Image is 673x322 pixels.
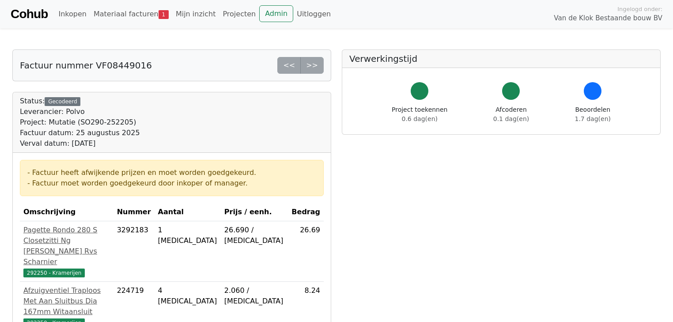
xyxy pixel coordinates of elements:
[224,285,285,307] div: 2.060 / [MEDICAL_DATA]
[20,60,152,71] h5: Factuur nummer VF08449016
[113,203,155,221] th: Nummer
[90,5,172,23] a: Materiaal facturen1
[392,105,447,124] div: Project toekennen
[27,167,316,178] div: - Factuur heeft afwijkende prijzen en moet worden goedgekeurd.
[158,225,217,246] div: 1 [MEDICAL_DATA]
[45,97,80,106] div: Gecodeerd
[11,4,48,25] a: Cohub
[617,5,662,13] span: Ingelogd onder:
[23,225,110,278] a: Pagette Rondo 280 S Closetzitti Ng [PERSON_NAME] Rvs Scharnier292250 - Kramerijen
[159,10,169,19] span: 1
[27,178,316,189] div: - Factuur moet worden goedgekeurd door inkoper of manager.
[493,115,529,122] span: 0.1 dag(en)
[293,5,334,23] a: Uitloggen
[219,5,259,23] a: Projecten
[23,225,110,267] div: Pagette Rondo 280 S Closetzitti Ng [PERSON_NAME] Rvs Scharnier
[288,203,324,221] th: Bedrag
[20,138,140,149] div: Verval datum: [DATE]
[288,221,324,282] td: 26.69
[172,5,219,23] a: Mijn inzicht
[402,115,438,122] span: 0.6 dag(en)
[554,13,662,23] span: Van de Klok Bestaande bouw BV
[221,203,288,221] th: Prijs / eenh.
[155,203,221,221] th: Aantal
[20,203,113,221] th: Omschrijving
[158,285,217,307] div: 4 [MEDICAL_DATA]
[113,221,155,282] td: 3292183
[259,5,293,22] a: Admin
[23,285,110,317] div: Afzuigventiel Traploos Met Aan Sluitbus Dia 167mm Witaansluit
[493,105,529,124] div: Afcoderen
[20,117,140,128] div: Project: Mutatie (SO290-252205)
[224,225,285,246] div: 26.690 / [MEDICAL_DATA]
[575,105,611,124] div: Beoordelen
[23,269,85,277] span: 292250 - Kramerijen
[20,128,140,138] div: Factuur datum: 25 augustus 2025
[20,96,140,149] div: Status:
[575,115,611,122] span: 1.7 dag(en)
[20,106,140,117] div: Leverancier: Polvo
[349,53,653,64] h5: Verwerkingstijd
[55,5,90,23] a: Inkopen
